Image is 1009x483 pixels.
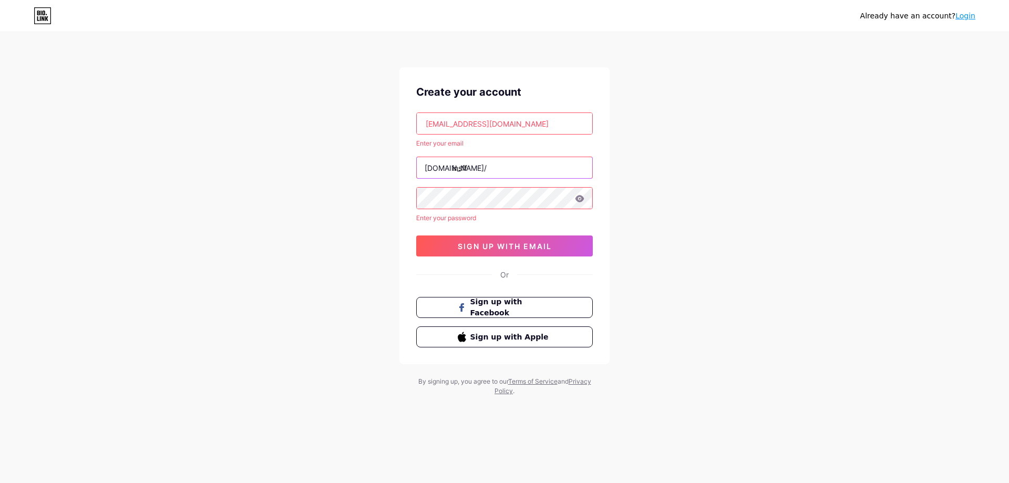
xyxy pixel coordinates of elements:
[416,213,593,223] div: Enter your password
[416,326,593,347] button: Sign up with Apple
[425,162,487,173] div: [DOMAIN_NAME]/
[470,296,552,318] span: Sign up with Facebook
[508,377,558,385] a: Terms of Service
[955,12,975,20] a: Login
[458,242,552,251] span: sign up with email
[417,113,592,134] input: Email
[500,269,509,280] div: Or
[416,297,593,318] button: Sign up with Facebook
[417,157,592,178] input: username
[416,235,593,256] button: sign up with email
[860,11,975,22] div: Already have an account?
[416,139,593,148] div: Enter your email
[416,84,593,100] div: Create your account
[415,377,594,396] div: By signing up, you agree to our and .
[470,332,552,343] span: Sign up with Apple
